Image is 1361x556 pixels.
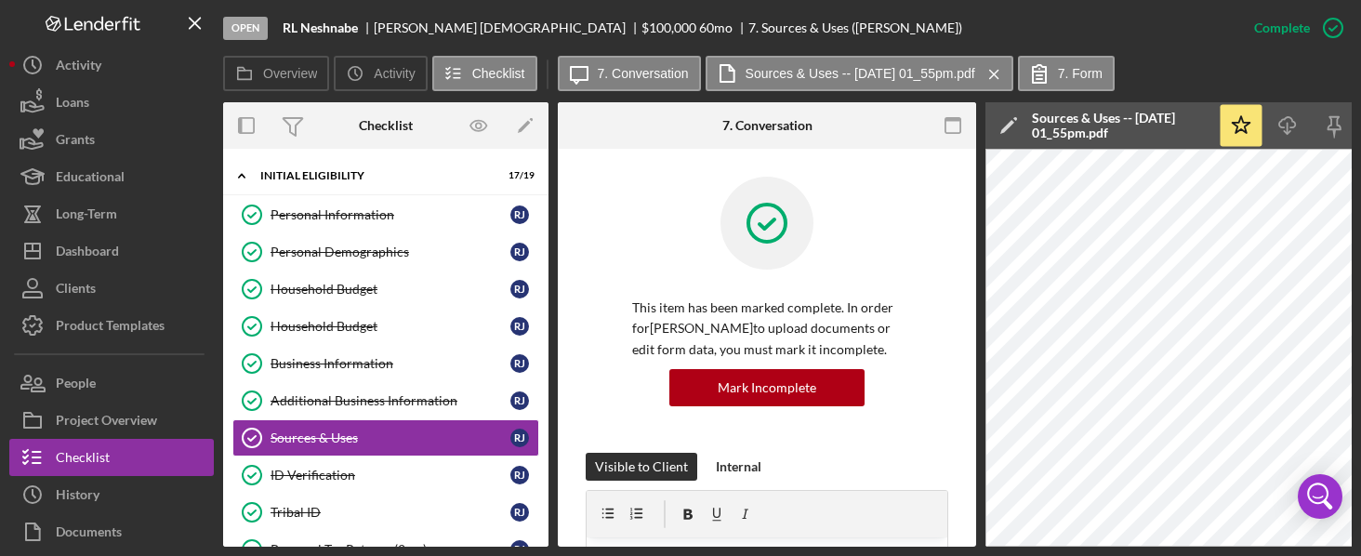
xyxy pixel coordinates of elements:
div: R J [510,503,529,522]
div: R J [510,317,529,336]
label: Sources & Uses -- [DATE] 01_55pm.pdf [746,66,975,81]
button: Educational [9,158,214,195]
button: Product Templates [9,307,214,344]
a: Tribal IDRJ [232,494,539,531]
label: 7. Conversation [598,66,689,81]
a: Additional Business InformationRJ [232,382,539,419]
div: Initial Eligibility [260,170,488,181]
div: Household Budget [271,319,510,334]
a: Sources & UsesRJ [232,419,539,457]
div: Long-Term [56,195,117,237]
div: Personal Demographics [271,245,510,259]
button: Grants [9,121,214,158]
div: Sources & Uses [271,430,510,445]
div: History [56,476,99,518]
button: Sources & Uses -- [DATE] 01_55pm.pdf [706,56,1013,91]
b: RL Neshnabe [283,20,358,35]
div: Complete [1254,9,1310,46]
div: [PERSON_NAME] [DEMOGRAPHIC_DATA] [374,20,641,35]
a: Business InformationRJ [232,345,539,382]
div: Checklist [359,118,413,133]
div: Mark Incomplete [718,369,816,406]
label: 7. Form [1058,66,1103,81]
div: Business Information [271,356,510,371]
div: Additional Business Information [271,393,510,408]
div: 7. Sources & Uses ([PERSON_NAME]) [748,20,962,35]
div: 7. Conversation [722,118,813,133]
button: Checklist [9,439,214,476]
div: R J [510,205,529,224]
button: Clients [9,270,214,307]
a: Personal InformationRJ [232,196,539,233]
label: Checklist [472,66,525,81]
button: Long-Term [9,195,214,232]
button: Project Overview [9,402,214,439]
button: Visible to Client [586,453,697,481]
button: Mark Incomplete [669,369,865,406]
a: ID VerificationRJ [232,457,539,494]
div: R J [510,243,529,261]
p: This item has been marked complete. In order for [PERSON_NAME] to upload documents or edit form d... [632,298,902,360]
div: Clients [56,270,96,311]
div: 60 mo [699,20,733,35]
button: Loans [9,84,214,121]
button: 7. Form [1018,56,1115,91]
div: Open Intercom Messenger [1298,474,1342,519]
div: Visible to Client [595,453,688,481]
a: Personal DemographicsRJ [232,233,539,271]
div: Activity [56,46,101,88]
button: Dashboard [9,232,214,270]
div: Sources & Uses -- [DATE] 01_55pm.pdf [1032,111,1209,140]
button: Activity [334,56,427,91]
div: People [56,364,96,406]
button: People [9,364,214,402]
div: R J [510,429,529,447]
button: Activity [9,46,214,84]
a: Household BudgetRJ [232,271,539,308]
button: 7. Conversation [558,56,701,91]
label: Activity [374,66,415,81]
div: Project Overview [56,402,157,443]
a: Household BudgetRJ [232,308,539,345]
label: Overview [263,66,317,81]
button: Overview [223,56,329,91]
div: Open [223,17,268,40]
div: Household Budget [271,282,510,297]
div: R J [510,354,529,373]
div: Loans [56,84,89,126]
div: Tribal ID [271,505,510,520]
div: Internal [716,453,761,481]
div: Checklist [56,439,110,481]
div: Documents [56,513,122,555]
div: R J [510,466,529,484]
div: 17 / 19 [501,170,535,181]
button: Checklist [432,56,537,91]
div: R J [510,280,529,298]
span: $100,000 [641,20,696,35]
div: Product Templates [56,307,165,349]
button: Internal [707,453,771,481]
div: Dashboard [56,232,119,274]
div: ID Verification [271,468,510,483]
div: R J [510,391,529,410]
div: Personal Information [271,207,510,222]
button: Complete [1235,9,1352,46]
button: History [9,476,214,513]
div: Educational [56,158,125,200]
div: Grants [56,121,95,163]
button: Documents [9,513,214,550]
